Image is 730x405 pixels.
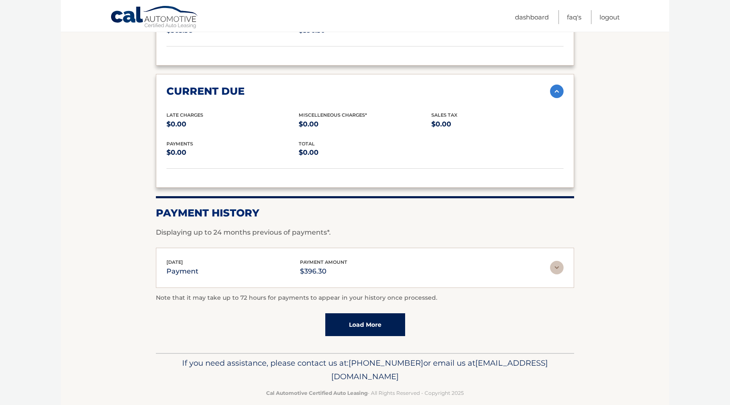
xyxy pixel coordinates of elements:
[156,207,574,219] h2: Payment History
[156,293,574,303] p: Note that it may take up to 72 hours for payments to appear in your history once processed.
[515,10,549,24] a: Dashboard
[550,261,564,274] img: accordion-rest.svg
[166,85,245,98] h2: current due
[567,10,581,24] a: FAQ's
[299,147,431,159] p: $0.00
[349,358,423,368] span: [PHONE_NUMBER]
[161,389,569,397] p: - All Rights Reserved - Copyright 2025
[325,313,405,336] a: Load More
[166,118,299,130] p: $0.00
[156,227,574,238] p: Displaying up to 24 months previous of payments*.
[166,259,183,265] span: [DATE]
[300,265,347,277] p: $396.30
[166,112,203,118] span: Late Charges
[431,112,458,118] span: Sales Tax
[266,390,368,396] strong: Cal Automotive Certified Auto Leasing
[299,141,315,147] span: total
[166,147,299,159] p: $0.00
[300,259,347,265] span: payment amount
[110,5,199,30] a: Cal Automotive
[331,358,548,381] span: [EMAIL_ADDRESS][DOMAIN_NAME]
[599,10,620,24] a: Logout
[299,118,431,130] p: $0.00
[166,265,199,277] p: payment
[550,85,564,98] img: accordion-active.svg
[431,118,564,130] p: $0.00
[166,141,193,147] span: payments
[299,112,367,118] span: Miscelleneous Charges*
[161,356,569,383] p: If you need assistance, please contact us at: or email us at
